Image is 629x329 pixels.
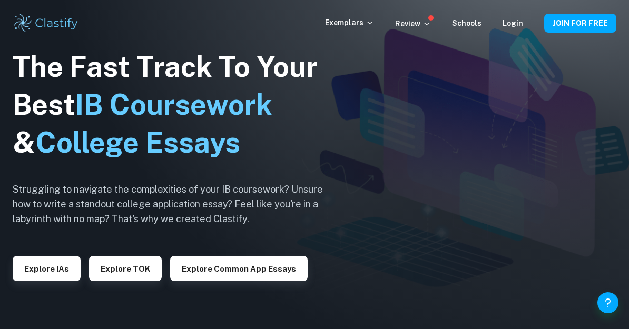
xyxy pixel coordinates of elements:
button: Explore IAs [13,256,81,281]
span: IB Coursework [75,88,272,121]
h6: Struggling to navigate the complexities of your IB coursework? Unsure how to write a standout col... [13,182,339,226]
a: Explore IAs [13,263,81,273]
h1: The Fast Track To Your Best & [13,48,339,162]
button: JOIN FOR FREE [544,14,616,33]
button: Explore TOK [89,256,162,281]
a: Explore TOK [89,263,162,273]
a: Schools [452,19,481,27]
img: Clastify logo [13,13,80,34]
a: Login [503,19,523,27]
p: Review [395,18,431,29]
span: College Essays [35,126,240,159]
a: Explore Common App essays [170,263,308,273]
p: Exemplars [325,17,374,28]
button: Help and Feedback [597,292,618,313]
button: Explore Common App essays [170,256,308,281]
